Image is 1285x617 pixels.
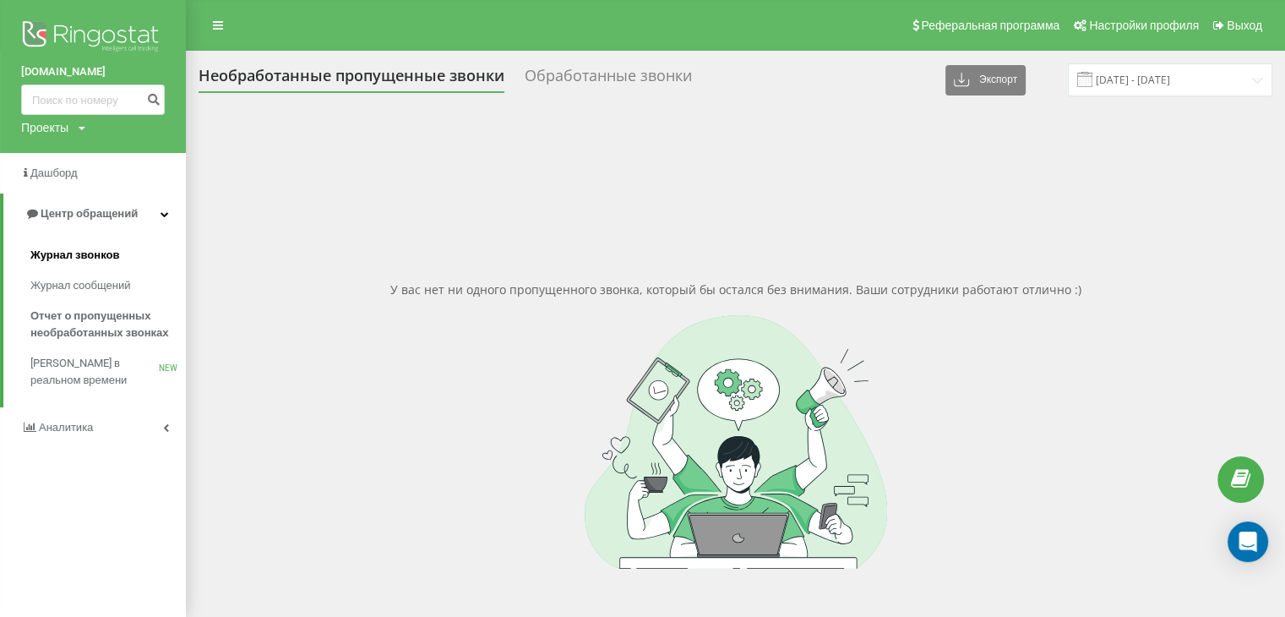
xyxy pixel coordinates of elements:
span: Аналитика [39,421,93,434]
a: [PERSON_NAME] в реальном времениNEW [30,348,186,396]
a: Журнал звонков [30,240,186,270]
a: [DOMAIN_NAME] [21,63,165,80]
span: Отчет о пропущенных необработанных звонках [30,308,177,341]
span: Выход [1227,19,1262,32]
button: Экспорт [945,65,1026,96]
div: Проекты [21,119,68,136]
div: Open Intercom Messenger [1228,521,1268,562]
a: Отчет о пропущенных необработанных звонках [30,301,186,348]
div: Необработанные пропущенные звонки [199,67,504,93]
span: Дашборд [30,167,78,179]
span: Центр обращений [41,207,138,220]
span: Реферальная программа [921,19,1059,32]
span: Настройки профиля [1089,19,1199,32]
div: Обработанные звонки [525,67,692,93]
span: Журнал звонков [30,247,119,264]
span: [PERSON_NAME] в реальном времени [30,355,159,389]
span: Журнал сообщений [30,277,130,294]
a: Центр обращений [3,194,186,234]
input: Поиск по номеру [21,85,165,115]
a: Журнал сообщений [30,270,186,301]
img: Ringostat logo [21,17,165,59]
